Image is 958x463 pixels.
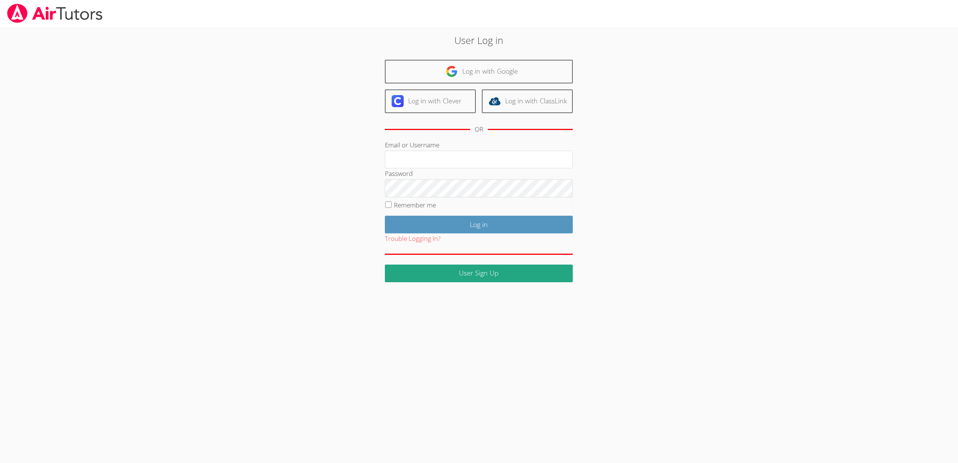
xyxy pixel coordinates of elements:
img: google-logo-50288ca7cdecda66e5e0955fdab243c47b7ad437acaf1139b6f446037453330a.svg [446,65,458,77]
label: Email or Username [385,141,439,149]
label: Remember me [394,201,436,209]
a: Log in with ClassLink [482,89,573,113]
a: Log in with Google [385,60,573,83]
h2: User Log in [220,33,737,47]
div: OR [475,124,483,135]
input: Log in [385,216,573,233]
img: airtutors_banner-c4298cdbf04f3fff15de1276eac7730deb9818008684d7c2e4769d2f7ddbe033.png [6,4,103,23]
button: Trouble Logging In? [385,233,440,244]
a: Log in with Clever [385,89,476,113]
img: classlink-logo-d6bb404cc1216ec64c9a2012d9dc4662098be43eaf13dc465df04b49fa7ab582.svg [489,95,501,107]
label: Password [385,169,413,178]
img: clever-logo-6eab21bc6e7a338710f1a6ff85c0baf02591cd810cc4098c63d3a4b26e2feb20.svg [392,95,404,107]
a: User Sign Up [385,265,573,282]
